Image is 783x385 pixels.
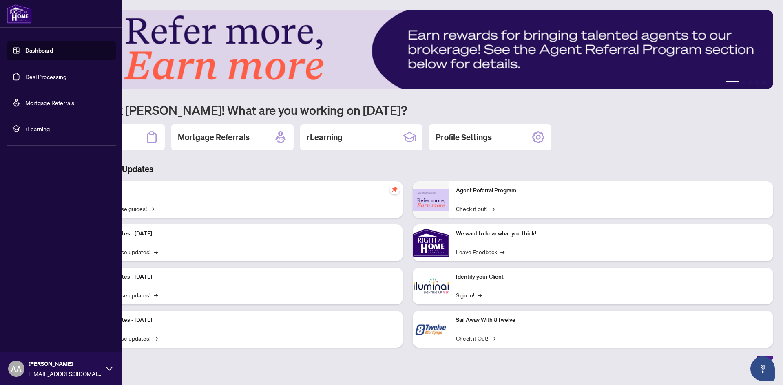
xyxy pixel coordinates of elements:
img: Slide 0 [42,10,773,89]
button: 2 [742,81,745,84]
span: AA [11,363,22,374]
img: Sail Away With 8Twelve [413,311,449,348]
span: rLearning [25,124,110,133]
span: → [154,334,158,343]
a: Sign In!→ [456,290,482,299]
span: [PERSON_NAME] [29,359,102,368]
a: Dashboard [25,47,53,54]
button: 1 [726,81,739,84]
span: → [150,204,154,213]
h2: Profile Settings [436,132,492,143]
a: Leave Feedback→ [456,247,504,256]
button: 5 [762,81,765,84]
p: Self-Help [86,186,396,195]
p: Platform Updates - [DATE] [86,316,396,325]
button: Open asap [750,356,775,381]
h2: Mortgage Referrals [178,132,250,143]
p: Agent Referral Program [456,186,767,195]
button: 3 [749,81,752,84]
img: We want to hear what you think! [413,224,449,261]
a: Check it out!→ [456,204,495,213]
span: → [154,290,158,299]
span: → [478,290,482,299]
a: Check it Out!→ [456,334,495,343]
button: 4 [755,81,759,84]
a: Mortgage Referrals [25,99,74,106]
img: Identify your Client [413,268,449,304]
img: logo [7,4,32,24]
h3: Brokerage & Industry Updates [42,163,773,175]
p: We want to hear what you think! [456,229,767,238]
p: Platform Updates - [DATE] [86,273,396,282]
p: Sail Away With 8Twelve [456,316,767,325]
span: → [491,204,495,213]
span: → [154,247,158,256]
h2: rLearning [307,132,343,143]
span: → [500,247,504,256]
span: → [491,334,495,343]
p: Platform Updates - [DATE] [86,229,396,238]
span: [EMAIL_ADDRESS][DOMAIN_NAME] [29,369,102,378]
h1: Welcome back [PERSON_NAME]! What are you working on [DATE]? [42,102,773,118]
img: Agent Referral Program [413,189,449,211]
span: pushpin [390,185,400,194]
a: Deal Processing [25,73,66,80]
p: Identify your Client [456,273,767,282]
